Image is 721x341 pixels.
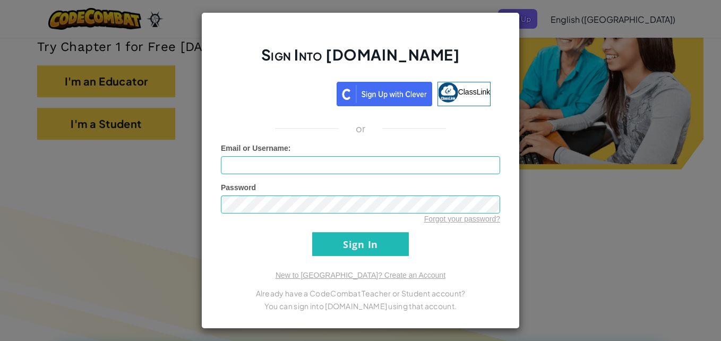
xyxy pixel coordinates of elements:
a: Forgot your password? [424,215,500,223]
span: Email or Username [221,144,288,152]
a: New to [GEOGRAPHIC_DATA]? Create an Account [276,271,445,279]
img: classlink-logo-small.png [438,82,458,103]
img: clever_sso_button@2x.png [337,82,432,106]
p: You can sign into [DOMAIN_NAME] using that account. [221,300,500,312]
h2: Sign Into [DOMAIN_NAME] [221,45,500,75]
p: or [356,122,366,135]
iframe: Botón de Acceder con Google [225,81,337,104]
span: ClassLink [458,88,491,96]
span: Password [221,183,256,192]
input: Sign In [312,232,409,256]
iframe: Diálogo de Acceder con Google [503,11,710,155]
p: Already have a CodeCombat Teacher or Student account? [221,287,500,300]
label: : [221,143,291,154]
